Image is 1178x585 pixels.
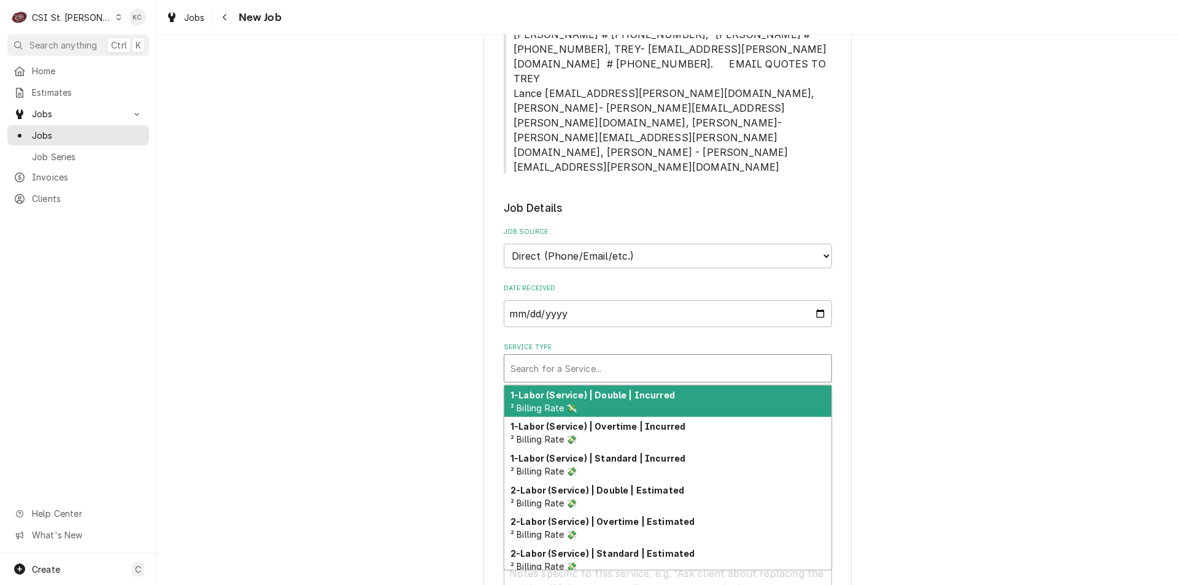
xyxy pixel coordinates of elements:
legend: Job Details [504,200,832,216]
a: Invoices [7,167,149,187]
strong: 2-Labor (Service) | Overtime | Estimated [510,516,695,527]
input: yyyy-mm-dd [504,300,832,327]
div: KC [129,9,146,26]
span: ² Billing Rate 💸 [510,561,577,571]
span: Invoices [32,171,143,184]
a: Go to Help Center [7,503,149,524]
div: CSI St. Louis's Avatar [11,9,28,26]
strong: 2-Labor (Service) | Double | Estimated [510,485,684,495]
span: ² Billing Rate 💸 [510,466,577,476]
a: Job Series [7,147,149,167]
strong: 1-Labor (Service) | Overtime | Incurred [510,421,685,432]
span: New Job [235,9,282,26]
span: Estimates [32,86,143,99]
label: Job Source [504,227,832,237]
div: Service Type [504,343,832,382]
span: Home [32,64,143,77]
div: Job Source [504,227,832,268]
strong: 2-Labor (Service) | Standard | Estimated [510,548,695,559]
span: Job Series [32,150,143,163]
div: Date Received [504,284,832,327]
strong: 1-Labor (Service) | Double | Incurred [510,390,675,400]
span: What's New [32,529,142,541]
span: Help Center [32,507,142,520]
span: K [136,39,141,52]
a: Clients [7,188,149,209]
span: Jobs [184,11,205,24]
a: Go to Jobs [7,104,149,124]
strong: 1-Labor (Service) | Standard | Incurred [510,453,685,463]
a: Jobs [161,7,210,28]
a: Home [7,61,149,81]
div: C [11,9,28,26]
span: Ctrl [111,39,127,52]
label: Service Type [504,343,832,352]
span: ² Billing Rate 💸 [510,498,577,508]
span: ² Billing Rate 💸 [510,529,577,540]
span: Clients [32,192,143,205]
span: Create [32,564,60,575]
span: Jobs [32,129,143,142]
a: Estimates [7,82,149,103]
span: C [135,563,141,576]
span: ² Billing Rate 💸 [510,434,577,444]
button: Navigate back [215,7,235,27]
a: Go to What's New [7,525,149,545]
label: Date Received [504,284,832,293]
button: Search anythingCtrlK [7,34,149,56]
span: Jobs [32,107,125,120]
span: ² Billing Rate 💸 [510,403,577,413]
div: Kelly Christen's Avatar [129,9,146,26]
a: Jobs [7,125,149,145]
div: CSI St. [PERSON_NAME] [32,11,112,24]
span: Search anything [29,39,97,52]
